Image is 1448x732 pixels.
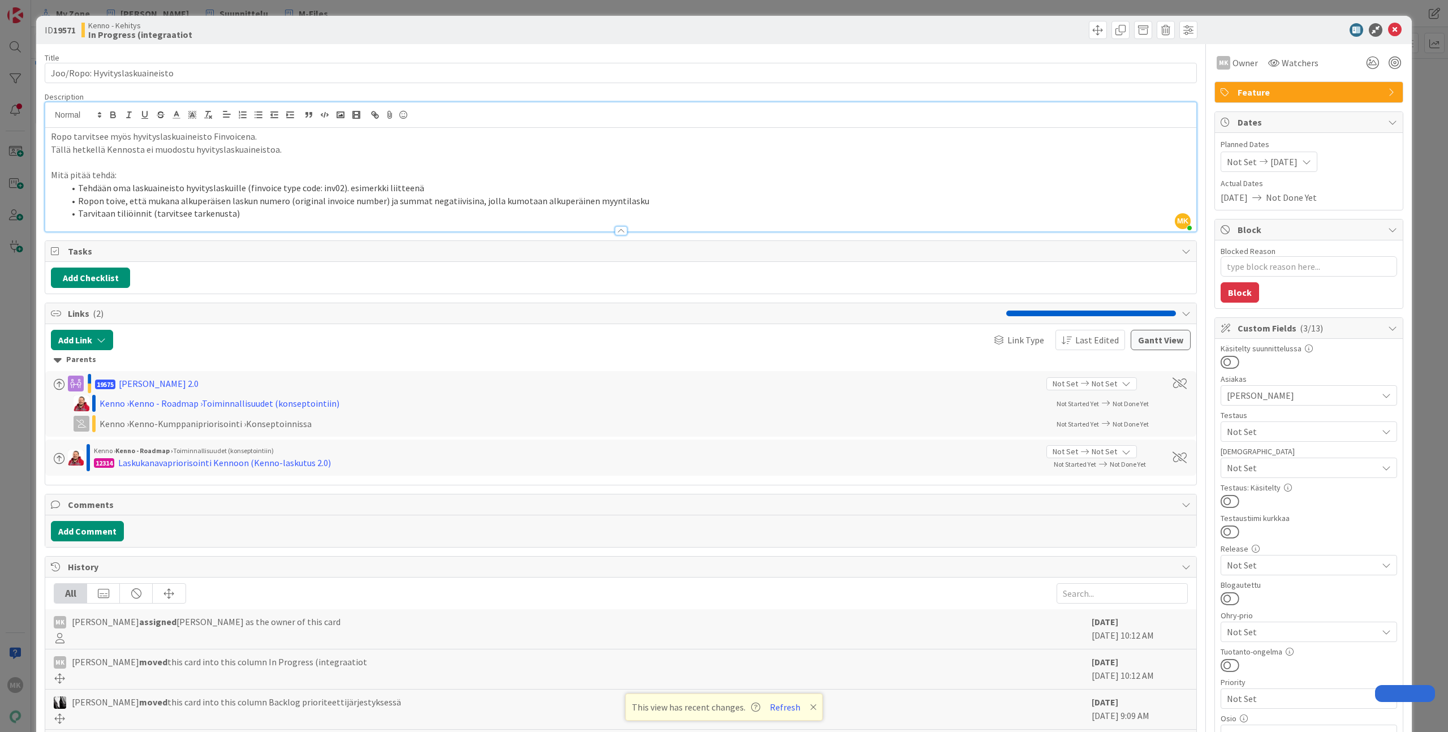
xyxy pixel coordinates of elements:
span: This view has recent changes. [632,700,760,714]
span: Not Done Yet [1110,460,1146,468]
span: Comments [68,498,1176,511]
span: Last Edited [1075,333,1119,347]
span: Dates [1238,115,1382,129]
b: moved [139,696,167,708]
span: Not Set [1227,461,1377,475]
span: MK [1175,213,1191,229]
img: KV [54,696,66,709]
li: Tehdään oma laskuaineisto hyvityslaskuille (finvoice type code: inv02). esimerkki liitteenä [64,182,1191,195]
span: ID [45,23,76,37]
b: [DATE] [1092,696,1118,708]
input: Search... [1057,583,1188,604]
span: ( 3/13 ) [1300,322,1323,334]
button: Gantt View [1131,330,1191,350]
span: Not Set [1092,378,1117,390]
span: Not Done Yet [1266,191,1317,204]
button: Last Edited [1055,330,1125,350]
button: Block [1221,282,1259,303]
span: Not Set [1227,155,1257,169]
div: Osio [1221,714,1397,722]
div: Käsitelty suunnittelussa [1221,345,1397,352]
div: Asiakas [1221,375,1397,383]
span: [PERSON_NAME] [1227,389,1377,402]
b: assigned [139,616,176,627]
div: Testaus: Käsitelty [1221,484,1397,492]
span: History [68,560,1176,574]
span: Not Set [1053,446,1078,458]
span: Not Set [1227,691,1372,707]
span: Not Set [1053,378,1078,390]
div: [DATE] 9:09 AM [1092,695,1188,724]
div: Priority [1221,678,1397,686]
span: Not Set [1227,558,1377,572]
b: moved [139,656,167,668]
div: Tuotanto-ongelma [1221,648,1397,656]
span: Block [1238,223,1382,236]
div: Testaustiimi kurkkaa [1221,514,1397,522]
button: Add Link [51,330,113,350]
span: Kenno › [94,446,115,455]
span: Not Started Yet [1054,460,1096,468]
span: Link Type [1007,333,1044,347]
span: [PERSON_NAME] this card into this column Backlog prioriteettijärjestyksessä [72,695,401,709]
span: Kenno - Kehitys [88,21,192,30]
input: type card name here... [45,63,1197,83]
span: Watchers [1282,56,1318,70]
span: Tasks [68,244,1176,258]
div: MK [54,616,66,628]
button: Add Comment [51,521,124,541]
b: [DATE] [1092,616,1118,627]
span: ( 2 ) [93,308,104,319]
span: Custom Fields [1238,321,1382,335]
span: Actual Dates [1221,178,1397,190]
b: In Progress (integraatiot [88,30,192,39]
li: Ropon toive, että mukana alkuperäisen laskun numero (original invoice number) ja summat negatiivi... [64,195,1191,208]
span: Links [68,307,1001,320]
b: 19571 [53,24,76,36]
span: [DATE] [1270,155,1298,169]
span: [PERSON_NAME] this card into this column In Progress (integraatiot [72,655,367,669]
span: [DATE] [1221,191,1248,204]
div: Laskukanavapriorisointi Kennoon (Kenno-laskutus 2.0) [118,456,331,470]
div: MK [1217,56,1230,70]
span: [PERSON_NAME] [PERSON_NAME] as the owner of this card [72,615,341,628]
div: Testaus [1221,411,1397,419]
span: Toiminnallisuudet (konseptointiin) [173,446,274,455]
div: [DATE] 10:12 AM [1092,655,1188,683]
label: Blocked Reason [1221,246,1275,256]
span: 19575 [95,380,115,389]
li: Tarvitaan tiliöinnit (tarvitsee tarkenusta) [64,207,1191,220]
button: Add Checklist [51,268,130,288]
p: Mitä pitää tehdä: [51,169,1191,182]
span: Not Done Yet [1113,420,1149,428]
div: Kenno › Kenno-Kumppanipriorisointi › Konseptoinnissa [100,417,394,430]
span: Planned Dates [1221,139,1397,150]
span: Not Started Yet [1057,399,1099,408]
b: Kenno - Roadmap › [115,446,173,455]
span: Owner [1232,56,1258,70]
div: Release [1221,545,1397,553]
span: Description [45,92,84,102]
div: Blogautettu [1221,581,1397,589]
label: Title [45,53,59,63]
div: [PERSON_NAME] 2.0 [119,377,199,390]
span: Not Set [1092,446,1117,458]
span: Not Done Yet [1113,399,1149,408]
span: Feature [1238,85,1382,99]
img: JS [68,450,84,466]
span: Not Set [1227,624,1372,640]
div: [DEMOGRAPHIC_DATA] [1221,447,1397,455]
div: 12314 [94,458,114,468]
div: Kenno › Kenno - Roadmap › Toiminnallisuudet (konseptointiin) [100,397,394,410]
div: All [54,584,87,603]
span: Not Started Yet [1057,420,1099,428]
p: Ropo tarvitsee myös hyvityslaskuaineisto Finvoicena. [51,130,1191,143]
p: Tällä hetkellä Kennosta ei muodostu hyvityslaskuaineistoa. [51,143,1191,156]
div: MK [54,656,66,669]
span: Not Set [1227,425,1377,438]
div: [DATE] 10:12 AM [1092,615,1188,643]
b: [DATE] [1092,656,1118,668]
button: Refresh [766,700,804,714]
img: JS [74,395,89,411]
div: Ohry-prio [1221,612,1397,619]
